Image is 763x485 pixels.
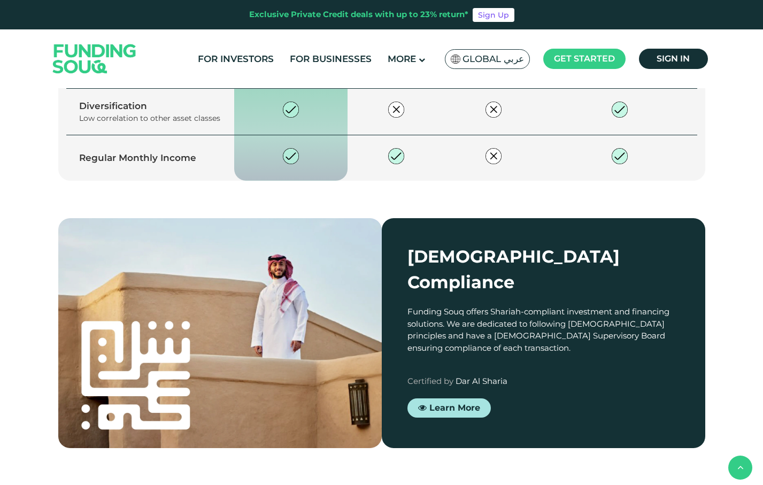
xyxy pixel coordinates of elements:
div: Exclusive Private Credit deals with up to 23% return* [249,9,468,21]
img: Logo [42,32,147,86]
img: private-check [612,102,628,118]
div: Diversification [79,99,222,113]
img: private-check [283,102,299,118]
span: Global عربي [463,53,524,65]
span: More [388,53,416,64]
img: shariah-img [58,218,382,448]
span: Certified by [407,376,453,386]
div: [DEMOGRAPHIC_DATA] Compliance [407,244,680,295]
img: private-close [485,148,502,164]
a: For Investors [195,50,276,68]
span: Dar Al Sharia [456,376,507,386]
img: SA Flag [451,55,460,64]
span: Learn More [429,403,480,413]
img: private-close [388,102,404,118]
a: For Businesses [287,50,374,68]
a: Sign Up [473,8,514,22]
a: Learn More [407,398,491,418]
a: Sign in [639,49,708,69]
img: private-close [485,102,502,118]
div: Funding Souq offers Shariah-compliant investment and financing solutions. We are dedicated to fol... [407,306,680,354]
div: Low correlation to other asset classes [79,113,222,124]
img: private-check [388,148,404,164]
span: Get started [554,53,615,64]
img: private-check [283,148,299,164]
button: back [728,456,752,480]
span: Sign in [657,53,690,64]
img: private-check [612,148,628,164]
td: Regular Monthly Income [66,135,235,181]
